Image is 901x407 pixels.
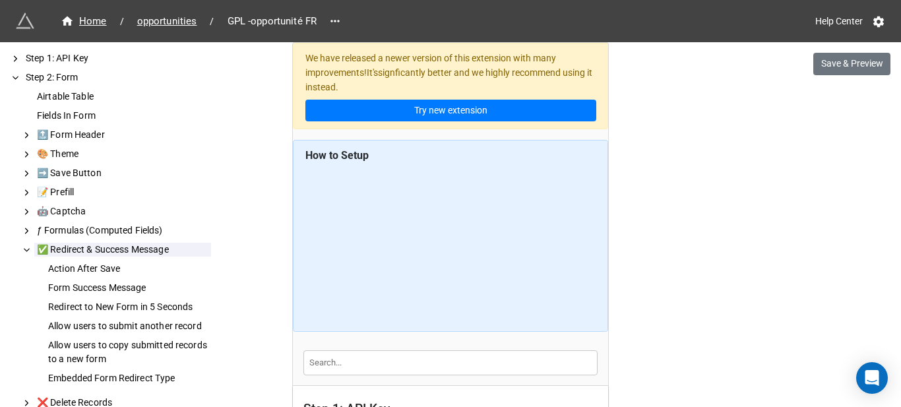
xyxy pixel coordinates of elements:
div: 🎨 Theme [34,147,211,161]
input: Search... [303,350,598,375]
div: Allow users to copy submitted records to a new form [46,338,211,366]
button: Save & Preview [813,53,890,75]
li: / [210,15,214,28]
a: Help Center [806,9,872,33]
div: ƒ Formulas (Computed Fields) [34,224,211,237]
div: Step 1: API Key [23,51,211,65]
div: 🤖 Captcha [34,204,211,218]
span: opportunities [129,14,205,29]
div: Home [61,14,107,29]
a: opportunities [129,13,205,29]
a: Try new extension [305,100,596,122]
div: Allow users to submit another record [46,319,211,333]
div: 📝 Prefill [34,185,211,199]
div: Action After Save [46,262,211,276]
li: / [120,15,124,28]
nav: breadcrumb [53,13,325,29]
div: 🔝 Form Header [34,128,211,142]
div: Fields In Form [34,109,211,123]
b: How to Setup [305,149,369,162]
img: miniextensions-icon.73ae0678.png [16,12,34,30]
div: Embedded Form Redirect Type [46,371,211,385]
a: Home [53,13,115,29]
div: Airtable Table [34,90,211,104]
span: GPL -opportunité FR [220,14,325,29]
div: Redirect to New Form in 5 Seconds [46,300,211,314]
div: Step 2: Form [23,71,211,84]
div: Open Intercom Messenger [856,362,888,394]
div: ➡️ Save Button [34,166,211,180]
div: Form Success Message [46,281,211,295]
div: We have released a newer version of this extension with many improvements! It's signficantly bett... [293,43,608,129]
div: ✅ Redirect & Success Message [34,243,211,257]
iframe: Advanced Form for Updating Airtable Records | Tutorial [305,168,596,320]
